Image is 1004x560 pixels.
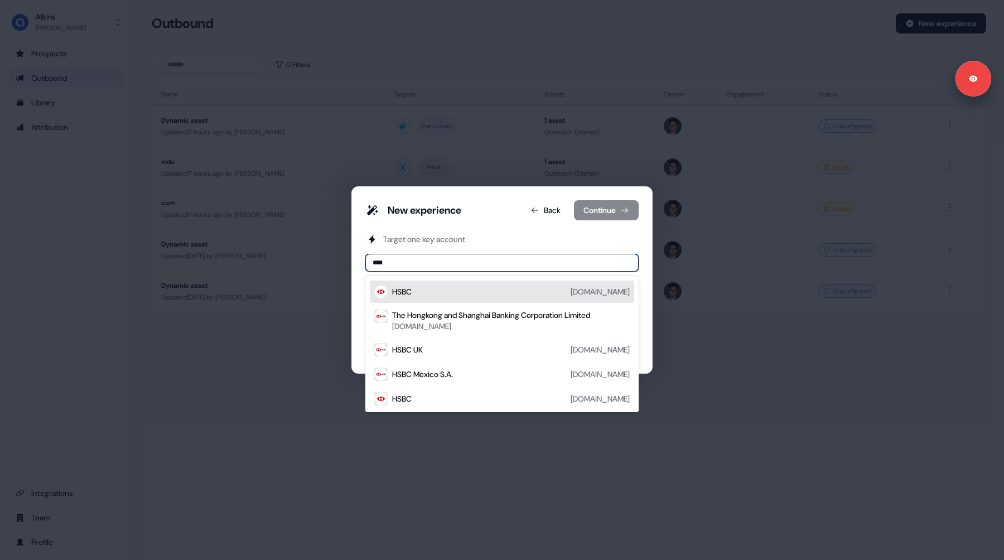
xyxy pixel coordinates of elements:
div: HSBC UK [392,344,423,355]
div: The Hongkong and Shanghai Banking Corporation Limited [392,310,590,321]
div: [DOMAIN_NAME] [392,321,451,332]
div: [DOMAIN_NAME] [571,393,630,404]
div: HSBC Mexico S.A. [392,369,453,380]
div: HSBC [392,286,412,297]
div: HSBC [392,393,412,404]
div: [DOMAIN_NAME] [571,369,630,380]
div: Target one key account [383,234,465,245]
div: [DOMAIN_NAME] [571,286,630,297]
div: New experience [388,204,461,217]
div: [DOMAIN_NAME] [571,344,630,355]
button: Back [522,200,569,220]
